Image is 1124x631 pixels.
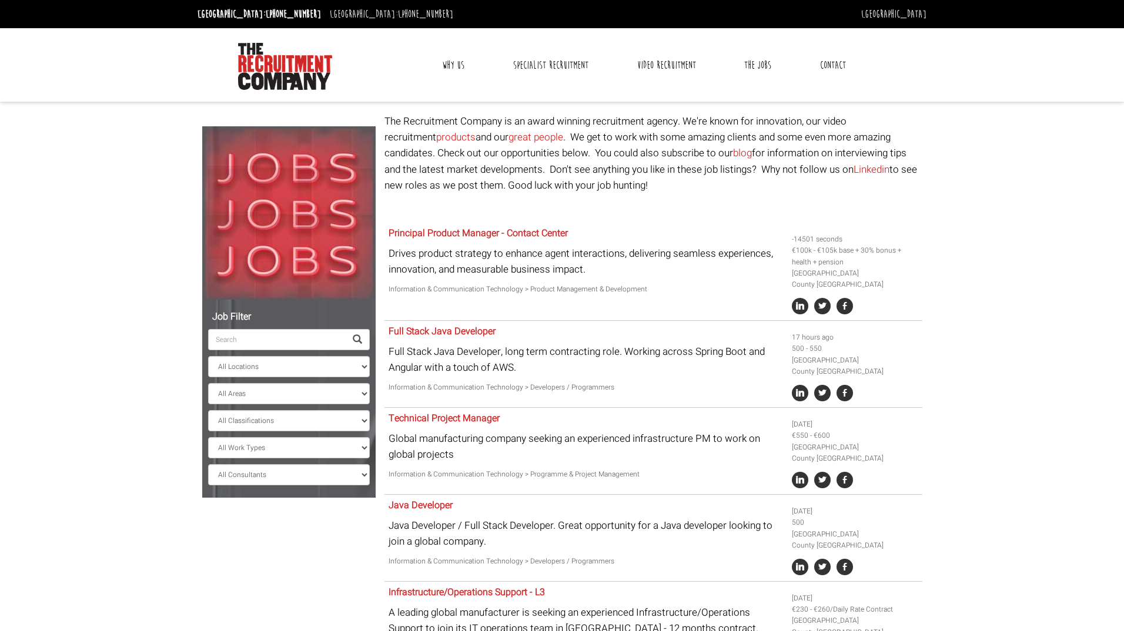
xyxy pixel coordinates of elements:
[266,8,321,21] a: [PHONE_NUMBER]
[208,329,346,350] input: Search
[628,51,705,80] a: Video Recruitment
[433,51,473,80] a: Why Us
[389,585,545,599] a: Infrastructure/Operations Support - L3
[327,5,456,24] li: [GEOGRAPHIC_DATA]:
[436,130,476,145] a: products
[195,5,324,24] li: [GEOGRAPHIC_DATA]:
[792,234,918,245] li: -14501 seconds
[811,51,855,80] a: Contact
[238,43,332,90] img: The Recruitment Company
[202,126,376,300] img: Jobs, Jobs, Jobs
[398,8,453,21] a: [PHONE_NUMBER]
[792,593,918,604] li: [DATE]
[509,130,563,145] a: great people
[504,51,597,80] a: Specialist Recruitment
[389,226,568,240] a: Principal Product Manager - Contact Center
[384,113,922,193] p: The Recruitment Company is an award winning recruitment agency. We're known for innovation, our v...
[861,8,926,21] a: [GEOGRAPHIC_DATA]
[735,51,780,80] a: The Jobs
[792,604,918,615] li: €230 - €260/Daily Rate Contract
[208,312,370,323] h5: Job Filter
[854,162,889,177] a: Linkedin
[733,146,752,160] a: blog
